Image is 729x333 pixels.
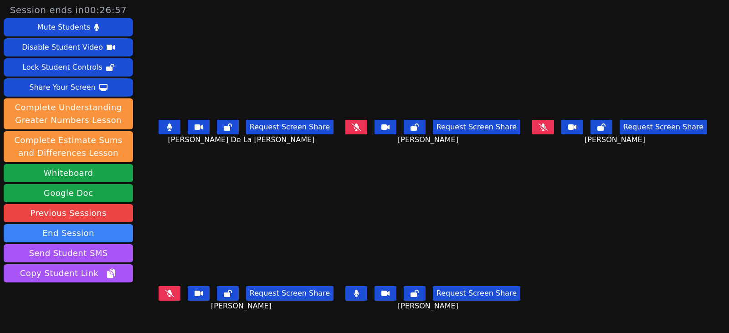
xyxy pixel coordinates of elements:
[22,60,103,75] div: Lock Student Controls
[4,244,133,262] button: Send Student SMS
[4,204,133,222] a: Previous Sessions
[10,4,127,16] span: Session ends in
[20,267,117,280] span: Copy Student Link
[620,120,707,134] button: Request Screen Share
[4,98,133,129] button: Complete Understanding Greater Numbers Lesson
[22,40,103,55] div: Disable Student Video
[4,184,133,202] a: Google Doc
[4,224,133,242] button: End Session
[4,264,133,282] button: Copy Student Link
[246,286,334,301] button: Request Screen Share
[84,5,127,15] time: 00:26:57
[246,120,334,134] button: Request Screen Share
[4,58,133,77] button: Lock Student Controls
[211,301,274,312] span: [PERSON_NAME]
[433,120,520,134] button: Request Screen Share
[4,18,133,36] button: Mute Students
[37,20,90,35] div: Mute Students
[4,131,133,162] button: Complete Estimate Sums and Differences Lesson
[398,301,461,312] span: [PERSON_NAME]
[398,134,461,145] span: [PERSON_NAME]
[168,134,317,145] span: [PERSON_NAME] De La [PERSON_NAME]
[433,286,520,301] button: Request Screen Share
[585,134,647,145] span: [PERSON_NAME]
[4,78,133,97] button: Share Your Screen
[29,80,96,95] div: Share Your Screen
[4,38,133,56] button: Disable Student Video
[4,164,133,182] button: Whiteboard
